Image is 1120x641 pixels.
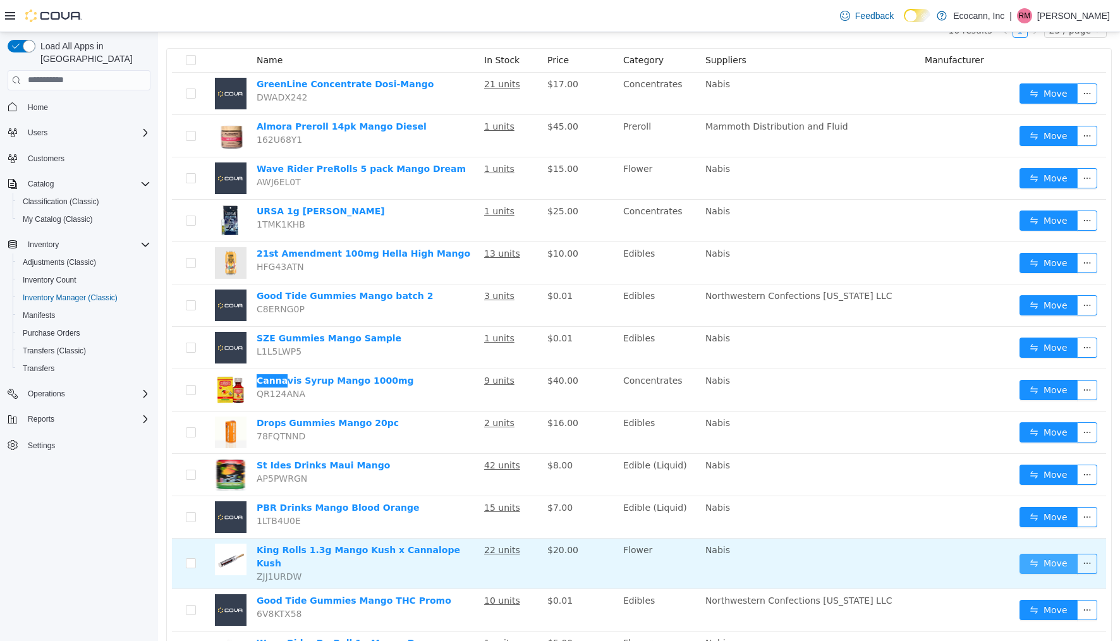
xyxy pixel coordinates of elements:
button: icon: ellipsis [919,390,939,410]
span: RM [1019,8,1031,23]
img: Wave Rider PreRolls 5 pack Mango Dream placeholder [57,130,88,162]
span: Customers [23,150,150,166]
button: icon: swapMove [861,51,920,71]
a: 21st Amendment 100mg Hella High Mango [99,216,312,226]
a: Drops Gummies Mango 20pc [99,386,241,396]
a: GreenLine Concentrate Dosi-Mango [99,47,276,57]
td: Edibles [460,295,542,337]
span: Inventory Count [23,275,76,285]
span: $45.00 [389,89,420,99]
a: King Rolls 1.3g Mango Kush x Cannalope Kush [99,513,302,536]
button: icon: swapMove [861,475,920,495]
span: $17.00 [389,47,420,57]
span: Adjustments (Classic) [18,255,150,270]
a: SZE Gummies Mango Sample [99,301,243,311]
span: Catalog [23,176,150,192]
span: Operations [28,389,65,399]
span: Nabis [547,47,572,57]
button: Inventory Count [13,271,155,289]
span: ZJJ1URDW [99,539,143,549]
img: SZE Gummies Mango Sample placeholder [57,300,88,331]
span: $7.00 [389,470,415,480]
u: 1 units [326,131,356,142]
img: Cova [25,9,82,22]
td: Edibles [460,252,542,295]
span: Nabis [547,216,572,226]
a: Inventory Count [18,272,82,288]
span: $20.00 [389,513,420,523]
img: King Rolls 1.3g Mango Kush x Cannalope Kush hero shot [57,511,88,543]
button: Operations [3,385,155,403]
td: Edibles [460,557,542,599]
a: Good Tide Gummies Mango batch 2 [99,259,275,269]
span: Nabis [547,386,572,396]
span: Nabis [547,428,572,438]
a: Purchase Orders [18,326,85,341]
button: icon: ellipsis [919,263,939,283]
p: | [1009,8,1012,23]
span: $0.01 [389,563,415,573]
button: My Catalog (Classic) [13,211,155,228]
td: Concentrates [460,168,542,210]
a: Classification (Classic) [18,194,104,209]
span: Nabis [547,301,572,311]
button: Reports [23,412,59,427]
u: 2 units [326,386,356,396]
button: icon: swapMove [861,432,920,453]
a: URSA 1g [PERSON_NAME] [99,174,227,184]
img: PBR Drinks Mango Blood Orange placeholder [57,469,88,501]
span: Load All Apps in [GEOGRAPHIC_DATA] [35,40,150,65]
button: Inventory [23,237,64,252]
td: Concentrates [460,337,542,379]
img: Cannavis Syrup Mango 1000mg hero shot [57,342,88,374]
button: Transfers (Classic) [13,342,155,360]
button: icon: swapMove [861,568,920,588]
span: Inventory Manager (Classic) [18,290,150,305]
a: Settings [23,438,60,453]
td: Concentrates [460,40,542,83]
button: icon: swapMove [861,305,920,326]
span: Users [28,128,47,138]
span: DWADX242 [99,60,150,70]
span: Inventory [23,237,150,252]
span: Home [28,102,48,113]
img: 21st Amendment 100mg Hella High Mango hero shot [57,215,88,247]
span: Nabis [547,343,572,353]
span: Transfers [23,363,54,374]
input: Dark Mode [904,9,930,22]
a: Good Tide Gummies Mango THC Promo [99,563,293,573]
button: icon: ellipsis [919,136,939,156]
span: Nabis [547,606,572,616]
span: Nabis [547,513,572,523]
span: QR124ANA [99,357,147,367]
span: Inventory Manager (Classic) [23,293,118,303]
u: 13 units [326,216,362,226]
button: Classification (Classic) [13,193,155,211]
a: St Ides Drinks Maui Mango [99,428,232,438]
td: Edibles [460,379,542,422]
button: Adjustments (Classic) [13,253,155,271]
span: My Catalog (Classic) [18,212,150,227]
span: AP5PWRGN [99,441,149,451]
a: My Catalog (Classic) [18,212,98,227]
u: 1 units [326,174,356,184]
span: Transfers (Classic) [18,343,150,358]
span: Adjustments (Classic) [23,257,96,267]
span: $5.00 [389,606,415,616]
button: icon: ellipsis [919,475,939,495]
button: Purchase Orders [13,324,155,342]
img: Almora Preroll 14pk Mango Diesel hero shot [57,88,88,119]
u: 1 units [326,301,356,311]
p: [PERSON_NAME] [1037,8,1110,23]
span: Purchase Orders [18,326,150,341]
button: Customers [3,149,155,168]
span: 78FQTNND [99,399,147,409]
u: 15 units [326,470,362,480]
u: 1 units [326,606,356,616]
span: Suppliers [547,23,588,33]
img: Good Tide Gummies Mango batch 2 placeholder [57,257,88,289]
span: Inventory Count [18,272,150,288]
span: 1LTB4U0E [99,484,143,494]
a: Manifests [18,308,60,323]
span: Price [389,23,411,33]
